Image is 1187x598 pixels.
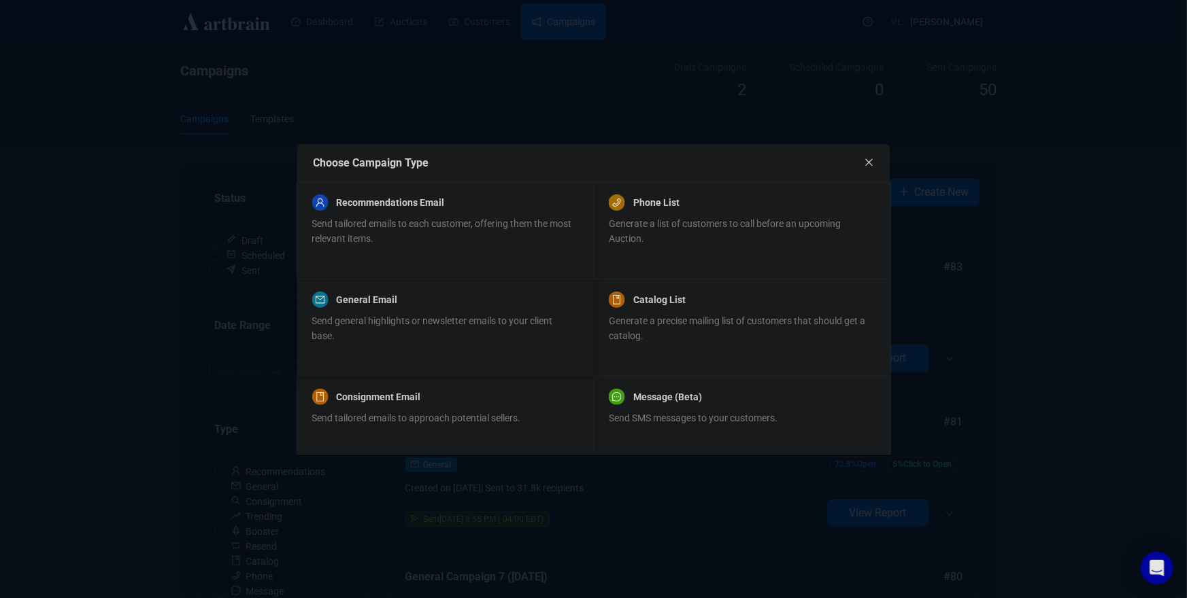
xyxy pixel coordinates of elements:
[1141,552,1173,584] div: Open Intercom Messenger
[609,218,841,244] span: Generate a list of customers to call before an upcoming Auction.
[633,389,702,405] a: Message (Beta)
[313,154,865,171] div: Choose Campaign Type
[612,295,622,304] span: book
[315,198,324,207] span: user
[312,412,520,423] span: Send tailored emails to approach potential sellers.
[609,315,865,341] span: Generate a precise mailing list of customers that should get a catalog.
[633,292,686,308] a: Catalog List
[336,292,397,308] a: General Email
[612,392,622,402] span: message
[336,389,420,405] a: Consignment Email
[315,295,324,304] span: mail
[336,194,444,211] a: Recommendations Email
[612,198,622,207] span: phone
[865,158,874,167] span: close
[312,315,552,341] span: Send general highlights or newsletter emails to your client base.
[312,218,571,244] span: Send tailored emails to each customer, offering them the most relevant items.
[633,194,680,211] a: Phone List
[315,392,324,402] span: book
[609,412,778,423] span: Send SMS messages to your customers.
